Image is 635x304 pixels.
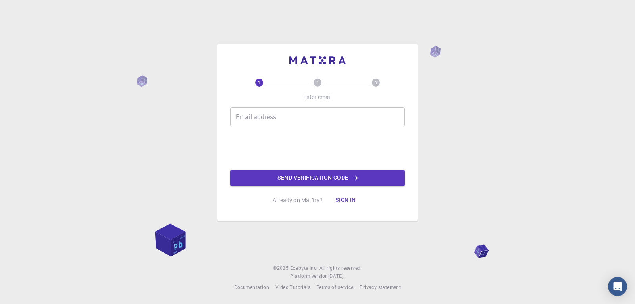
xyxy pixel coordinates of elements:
[319,264,362,272] span: All rights reserved.
[290,272,328,280] span: Platform version
[230,170,405,186] button: Send verification code
[290,264,318,272] a: Exabyte Inc.
[275,283,310,291] a: Video Tutorials
[275,284,310,290] span: Video Tutorials
[316,80,319,85] text: 2
[317,284,353,290] span: Terms of service
[375,80,377,85] text: 3
[258,80,260,85] text: 1
[360,283,401,291] a: Privacy statement
[317,283,353,291] a: Terms of service
[329,192,362,208] button: Sign in
[234,283,269,291] a: Documentation
[290,265,318,271] span: Exabyte Inc.
[273,196,323,204] p: Already on Mat3ra?
[257,133,378,164] iframe: reCAPTCHA
[303,93,332,101] p: Enter email
[608,277,627,296] div: Open Intercom Messenger
[328,272,345,280] a: [DATE].
[234,284,269,290] span: Documentation
[273,264,290,272] span: © 2025
[328,273,345,279] span: [DATE] .
[360,284,401,290] span: Privacy statement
